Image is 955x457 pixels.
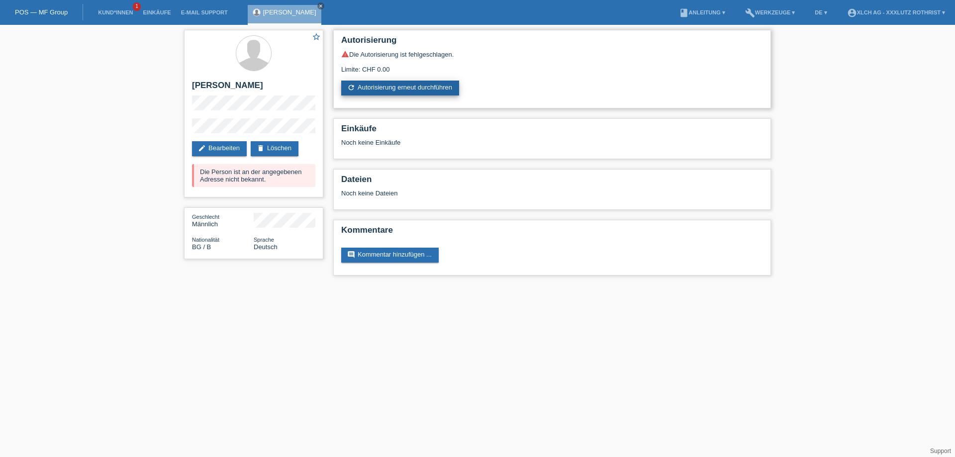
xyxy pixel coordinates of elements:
[740,9,800,15] a: buildWerkzeuge ▾
[312,32,321,43] a: star_border
[341,248,439,263] a: commentKommentar hinzufügen ...
[847,8,857,18] i: account_circle
[192,81,315,95] h2: [PERSON_NAME]
[679,8,689,18] i: book
[254,243,278,251] span: Deutsch
[192,164,315,187] div: Die Person ist an der angegebenen Adresse nicht bekannt.
[341,50,349,58] i: warning
[745,8,755,18] i: build
[15,8,68,16] a: POS — MF Group
[341,35,763,50] h2: Autorisierung
[254,237,274,243] span: Sprache
[192,213,254,228] div: Männlich
[341,175,763,189] h2: Dateien
[347,84,355,91] i: refresh
[341,139,763,154] div: Noch keine Einkäufe
[318,3,323,8] i: close
[192,243,211,251] span: Bulgarien / B / 01.04.2022
[930,448,951,455] a: Support
[842,9,950,15] a: account_circleXLCH AG - XXXLutz Rothrist ▾
[192,214,219,220] span: Geschlecht
[198,144,206,152] i: edit
[176,9,233,15] a: E-Mail Support
[347,251,355,259] i: comment
[341,189,645,197] div: Noch keine Dateien
[192,141,247,156] a: editBearbeiten
[317,2,324,9] a: close
[810,9,832,15] a: DE ▾
[341,58,763,73] div: Limite: CHF 0.00
[341,50,763,58] div: Die Autorisierung ist fehlgeschlagen.
[93,9,138,15] a: Kund*innen
[341,225,763,240] h2: Kommentare
[341,124,763,139] h2: Einkäufe
[138,9,176,15] a: Einkäufe
[263,8,316,16] a: [PERSON_NAME]
[674,9,730,15] a: bookAnleitung ▾
[312,32,321,41] i: star_border
[133,2,141,11] span: 1
[341,81,459,95] a: refreshAutorisierung erneut durchführen
[192,237,219,243] span: Nationalität
[257,144,265,152] i: delete
[251,141,298,156] a: deleteLöschen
